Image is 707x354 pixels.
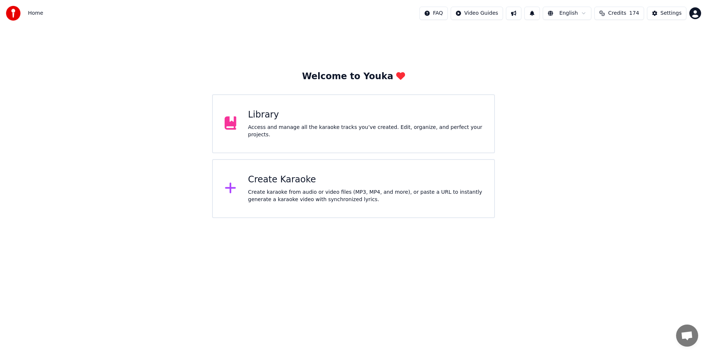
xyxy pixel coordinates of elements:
nav: breadcrumb [28,10,43,17]
div: Access and manage all the karaoke tracks you’ve created. Edit, organize, and perfect your projects. [248,124,483,139]
button: FAQ [419,7,448,20]
div: Open chat [676,325,698,347]
span: 174 [629,10,639,17]
div: Settings [661,10,682,17]
span: Credits [608,10,626,17]
div: Create Karaoke [248,174,483,186]
img: youka [6,6,21,21]
button: Settings [647,7,686,20]
button: Credits174 [594,7,644,20]
div: Library [248,109,483,121]
div: Welcome to Youka [302,71,405,83]
div: Create karaoke from audio or video files (MP3, MP4, and more), or paste a URL to instantly genera... [248,189,483,203]
button: Video Guides [451,7,503,20]
span: Home [28,10,43,17]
